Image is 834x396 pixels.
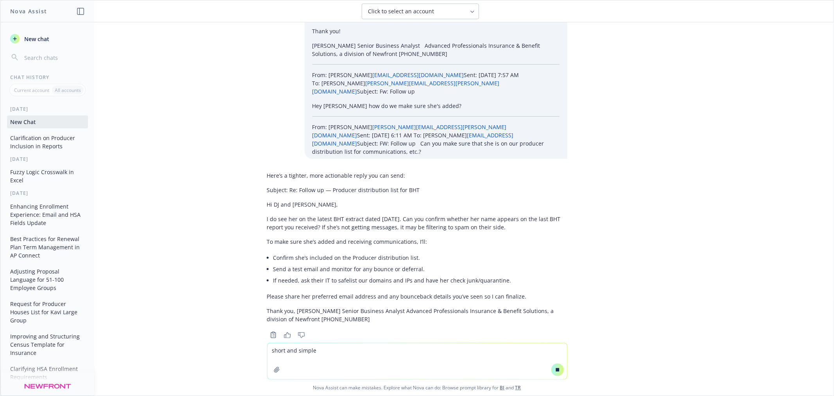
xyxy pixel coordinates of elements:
li: Send a test email and monitor for any bounce or deferral. [273,263,567,275]
button: Clarifying HSA Enrollment Requirements [7,362,88,383]
button: Request for Producer Houses List for Kavi Large Group [7,297,88,327]
a: [PERSON_NAME][EMAIL_ADDRESS][PERSON_NAME][DOMAIN_NAME] [312,123,507,139]
span: New chat [23,35,49,43]
button: New Chat [7,115,88,128]
p: To make sure she’s added and receiving communications, I’ll: [267,238,567,246]
button: Adjusting Proposal Language for 51-100 Employee Groups [7,265,88,294]
a: BI [500,384,505,391]
div: [DATE] [1,156,94,162]
p: Hey [PERSON_NAME] how do we make sure she's added? [312,102,560,110]
button: Enhancing Enrollment Experience: Email and HSA Fields Update [7,200,88,229]
p: Hi DJ and [PERSON_NAME], [267,200,567,209]
button: Clarification on Producer Inclusion in Reports [7,131,88,153]
div: Chat History [1,74,94,81]
div: [DATE] [1,106,94,112]
p: Current account [14,87,49,94]
button: Fuzzy Logic Crosswalk in Excel [7,166,88,187]
p: Thank you! [312,27,560,35]
button: New chat [7,32,88,46]
svg: Copy to clipboard [270,331,277,338]
span: Nova Assist can make mistakes. Explore what Nova can do: Browse prompt library for and [4,380,830,396]
p: Here’s a tighter, more actionable reply you can send: [267,171,567,180]
p: All accounts [55,87,81,94]
a: [PERSON_NAME][EMAIL_ADDRESS][PERSON_NAME][DOMAIN_NAME] [312,79,500,95]
p: Please share her preferred email address and any bounceback details you’ve seen so I can finalize. [267,292,567,301]
li: Confirm she’s included on the Producer distribution list. [273,252,567,263]
span: Click to select an account [368,7,434,15]
div: [DATE] [1,190,94,196]
p: Thank you, [PERSON_NAME] Senior Business Analyst Advanced Professionals Insurance & Benefit Solut... [267,307,567,323]
p: [PERSON_NAME] Senior Business Analyst Advanced Professionals Insurance & Benefit Solutions, a div... [312,41,560,58]
a: TR [515,384,521,391]
button: Click to select an account [362,4,479,19]
div: [DATE] [1,387,94,393]
p: I do see her on the latest BHT extract dated [DATE]. Can you confirm whether her name appears on ... [267,215,567,231]
p: From: [PERSON_NAME] Sent: [DATE] 7:57 AM To: [PERSON_NAME] Subject: Fw: Follow up [312,71,560,95]
h1: Nova Assist [10,7,47,15]
li: If needed, ask their IT to safelist our domains and IPs and have her check junk/quarantine. [273,275,567,286]
button: Thumbs down [295,329,308,340]
a: [EMAIL_ADDRESS][DOMAIN_NAME] [373,71,464,79]
button: Best Practices for Renewal Plan Term Management in AP Connect [7,232,88,262]
input: Search chats [23,52,85,63]
button: Improving and Structuring Census Template for Insurance [7,330,88,359]
p: From: [PERSON_NAME] Sent: [DATE] 6:11 AM To: [PERSON_NAME] Subject: FW: Follow up Can you make su... [312,123,560,156]
p: Subject: Re: Follow up — Producer distribution list for BHT [267,186,567,194]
